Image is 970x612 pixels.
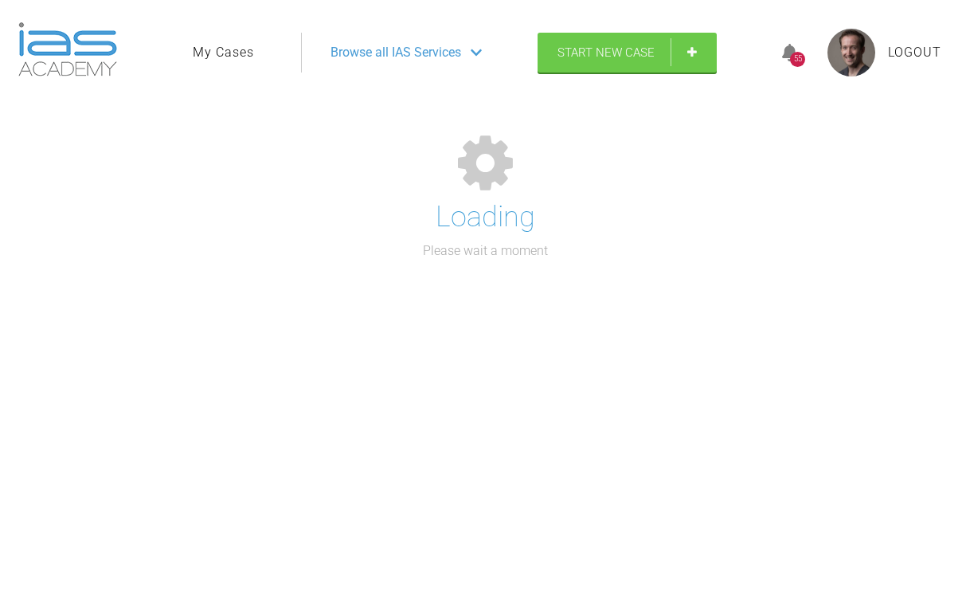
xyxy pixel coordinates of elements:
[557,45,655,60] span: Start New Case
[436,194,535,241] h1: Loading
[538,33,717,73] a: Start New Case
[331,42,461,63] span: Browse all IAS Services
[193,42,254,63] a: My Cases
[790,52,805,67] div: 55
[888,42,941,63] a: Logout
[827,29,875,76] img: profile.png
[18,22,117,76] img: logo-light.3e3ef733.png
[423,241,548,261] p: Please wait a moment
